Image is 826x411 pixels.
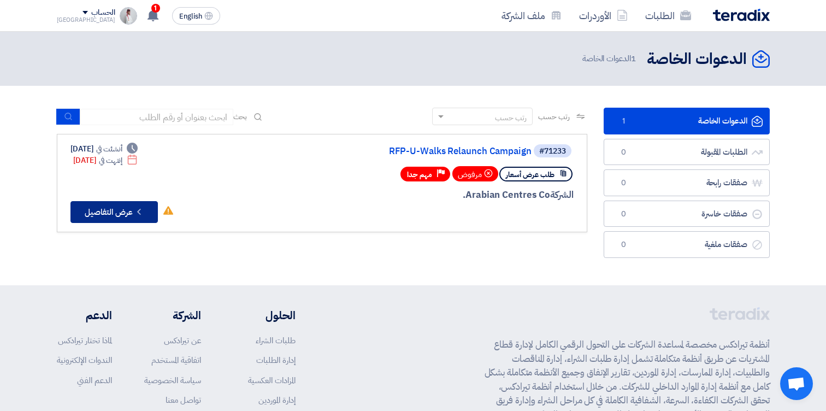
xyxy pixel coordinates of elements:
[164,334,201,347] a: عن تيرادكس
[506,169,554,180] span: طلب عرض أسعار
[604,169,770,196] a: صفقات رابحة0
[604,201,770,227] a: صفقات خاسرة0
[91,8,115,17] div: الحساب
[452,166,498,181] div: مرفوض
[604,139,770,166] a: الطلبات المقبولة0
[166,394,201,406] a: تواصل معنا
[604,231,770,258] a: صفقات ملغية0
[780,367,813,400] div: فتح المحادثة
[233,111,247,122] span: بحث
[80,109,233,125] input: ابحث بعنوان أو رقم الطلب
[570,3,636,28] a: الأوردرات
[73,155,138,166] div: [DATE]
[647,49,747,70] h2: الدعوات الخاصة
[172,7,220,25] button: English
[617,147,630,158] span: 0
[57,354,112,366] a: الندوات الإلكترونية
[248,374,296,386] a: المزادات العكسية
[617,178,630,189] span: 0
[550,188,574,202] span: الشركة
[258,394,296,406] a: إدارة الموردين
[713,9,770,21] img: Teradix logo
[99,155,122,166] span: إنتهت في
[256,334,296,347] a: طلبات الشراء
[582,52,638,65] span: الدعوات الخاصة
[144,374,201,386] a: سياسة الخصوصية
[58,334,112,347] a: لماذا تختار تيرادكس
[120,7,137,25] img: BDDAEEFDDACDAEA_1756647670177.jpeg
[179,13,202,20] span: English
[407,169,432,180] span: مهم جدا
[631,52,636,64] span: 1
[311,188,574,202] div: Arabian Centres Co.
[313,146,532,156] a: RFP-U-Walks Relaunch Campaign
[604,108,770,134] a: الدعوات الخاصة1
[493,3,570,28] a: ملف الشركة
[617,209,630,220] span: 0
[96,143,122,155] span: أنشئت في
[636,3,700,28] a: الطلبات
[617,116,630,127] span: 1
[234,307,296,324] li: الحلول
[256,354,296,366] a: إدارة الطلبات
[144,307,201,324] li: الشركة
[77,374,112,386] a: الدعم الفني
[57,307,112,324] li: الدعم
[617,239,630,250] span: 0
[70,143,138,155] div: [DATE]
[539,148,566,155] div: #71233
[70,201,158,223] button: عرض التفاصيل
[495,112,527,124] div: رتب حسب
[151,354,201,366] a: اتفاقية المستخدم
[538,111,569,122] span: رتب حسب
[57,17,115,23] div: [GEOGRAPHIC_DATA]
[151,4,160,13] span: 1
